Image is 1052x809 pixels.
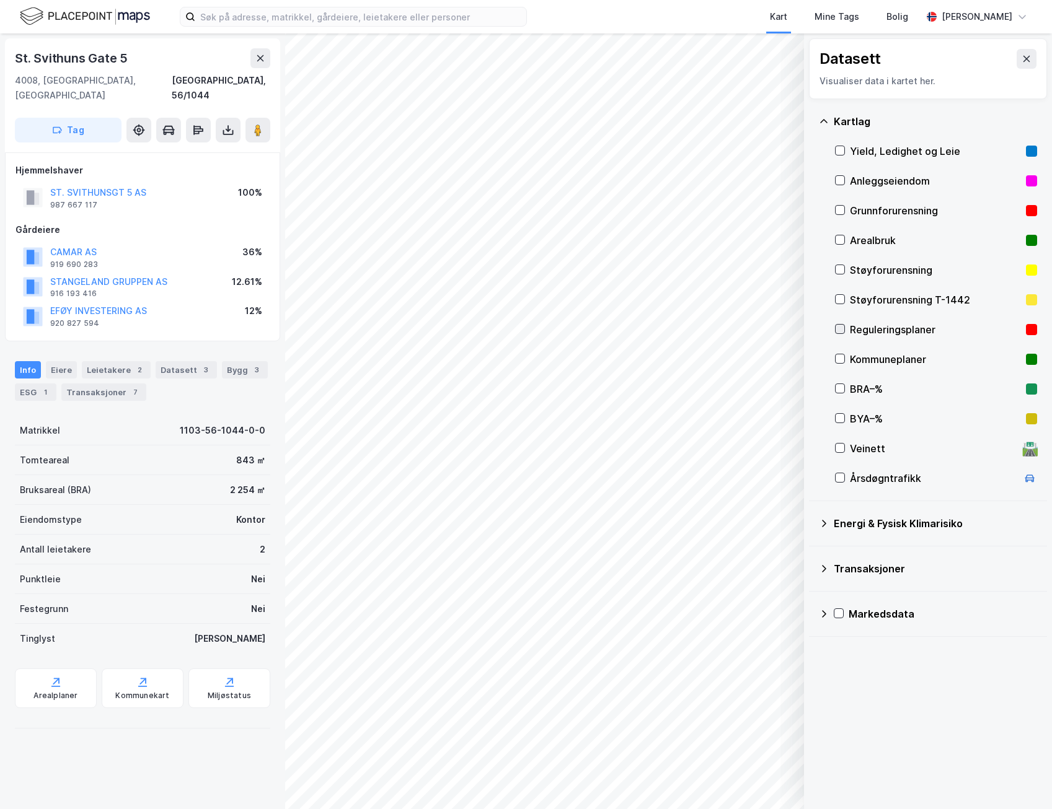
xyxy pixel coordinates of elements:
div: 🛣️ [1022,440,1038,457]
div: Gårdeiere [15,222,270,237]
div: 987 667 117 [50,200,97,210]
iframe: Chat Widget [990,750,1052,809]
div: Eiendomstype [20,512,82,527]
div: Kartlag [834,114,1037,129]
div: Matrikkel [20,423,60,438]
div: BRA–% [850,382,1021,396]
div: Grunnforurensning [850,203,1021,218]
div: 100% [238,185,262,200]
button: Tag [15,118,122,142]
div: Leietakere [82,361,151,378]
div: 920 827 594 [50,318,99,328]
img: logo.f888ab2527a4732fd821a326f86c7f29.svg [20,6,150,27]
div: Kontor [236,512,265,527]
div: Visualiser data i kartet her. [820,74,1037,89]
div: Bruksareal (BRA) [20,483,91,497]
div: Antall leietakere [20,542,91,557]
div: St. Svithuns Gate 5 [15,48,130,68]
div: Årsdøgntrafikk [850,471,1017,486]
div: 3 [250,364,263,376]
div: Eiere [46,361,77,378]
div: Støyforurensning T-1442 [850,292,1021,307]
div: [PERSON_NAME] [194,631,265,646]
div: Arealbruk [850,233,1021,248]
div: 2 [133,364,146,376]
div: 12% [245,304,262,318]
div: Festegrunn [20,601,68,616]
div: 916 193 416 [50,289,97,299]
div: 843 ㎡ [236,453,265,468]
div: Nei [251,572,265,587]
div: 12.61% [232,274,262,289]
div: Datasett [156,361,217,378]
div: Støyforurensning [850,263,1021,278]
div: Tinglyst [20,631,55,646]
div: Yield, Ledighet og Leie [850,144,1021,159]
div: Markedsdata [849,606,1037,621]
div: Veinett [850,441,1017,456]
div: 2 [260,542,265,557]
div: 4008, [GEOGRAPHIC_DATA], [GEOGRAPHIC_DATA] [15,73,172,103]
div: 1103-56-1044-0-0 [180,423,265,438]
div: ESG [15,383,56,401]
div: Miljøstatus [208,691,251,701]
div: Kommunekart [115,691,169,701]
div: 36% [242,245,262,260]
input: Søk på adresse, matrikkel, gårdeiere, leietakere eller personer [195,7,526,26]
div: Info [15,361,41,378]
div: Kart [770,9,787,24]
div: Bolig [886,9,908,24]
div: Kommuneplaner [850,352,1021,367]
div: Bygg [222,361,268,378]
div: BYA–% [850,411,1021,426]
div: Transaksjoner [61,383,146,401]
div: Kontrollprogram for chat [990,750,1052,809]
div: Nei [251,601,265,616]
div: Reguleringsplaner [850,322,1021,337]
div: [GEOGRAPHIC_DATA], 56/1044 [172,73,270,103]
div: 7 [129,386,141,398]
div: 3 [200,364,212,376]
div: Anleggseiendom [850,173,1021,188]
div: Datasett [820,49,881,69]
div: Tomteareal [20,453,69,468]
div: 1 [39,386,51,398]
div: 919 690 283 [50,260,98,269]
div: Mine Tags [815,9,859,24]
div: Transaksjoner [834,561,1037,576]
div: 2 254 ㎡ [230,483,265,497]
div: Punktleie [20,572,61,587]
div: Energi & Fysisk Klimarisiko [834,516,1037,531]
div: [PERSON_NAME] [942,9,1012,24]
div: Arealplaner [33,691,77,701]
div: Hjemmelshaver [15,163,270,178]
